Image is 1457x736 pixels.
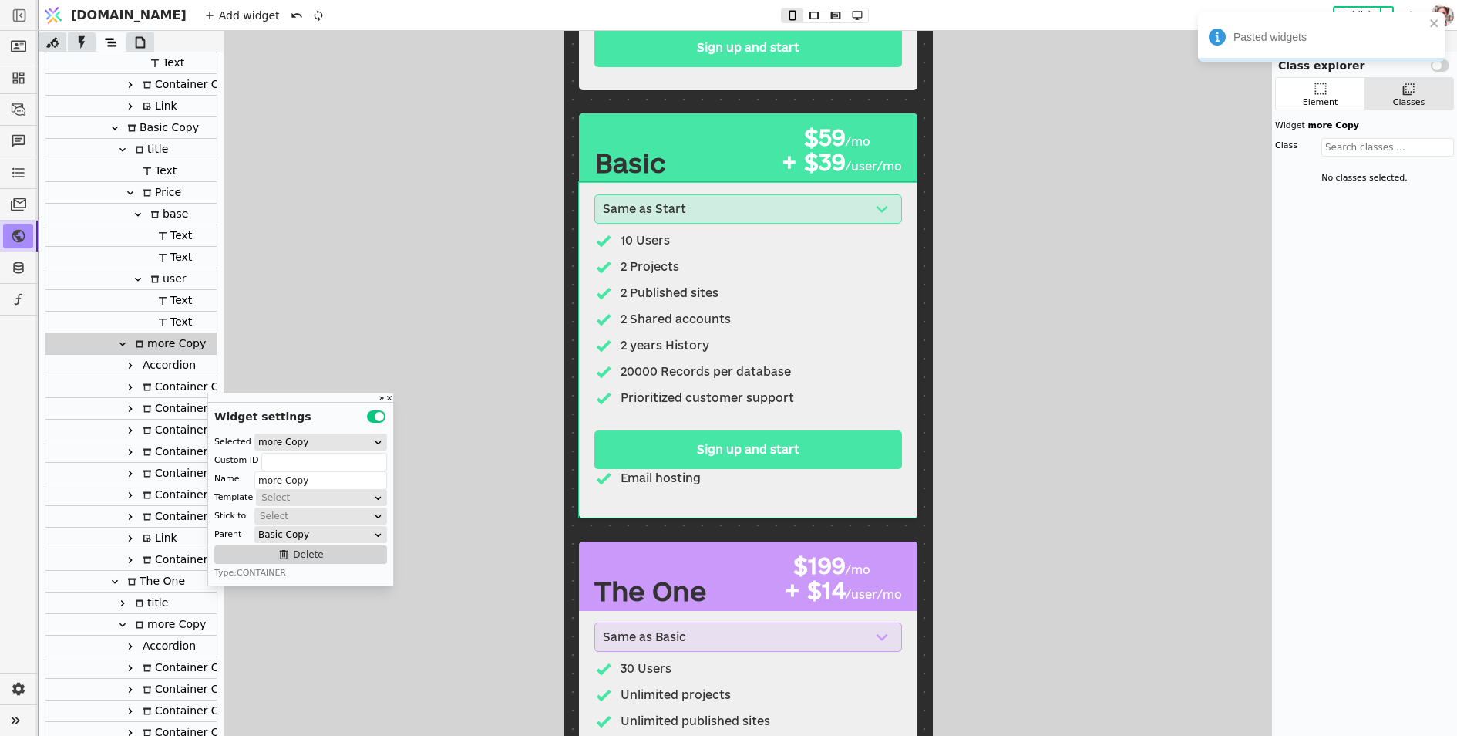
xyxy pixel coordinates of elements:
[45,247,217,268] div: Text
[57,439,137,456] p: Email hosting
[45,160,217,182] div: Text
[138,484,238,505] div: Container Copy
[45,182,217,204] div: Price
[45,420,217,441] div: Container Copy
[45,74,217,96] div: Container Copy Copy
[138,96,177,116] div: Link
[138,463,238,484] div: Container Copy
[130,614,206,635] div: more Copy
[1303,96,1338,110] div: Element
[45,204,217,225] div: base
[1321,138,1454,157] input: Search classes ...
[138,182,181,203] div: Price
[45,117,217,139] div: Basic Copy
[45,506,217,528] div: Container Copy Copy
[282,103,307,120] div: /mo
[282,555,338,572] div: /user/mo
[45,657,217,679] div: Container Copy
[138,506,269,527] div: Container Copy Copy
[214,508,246,524] div: Stick to
[1334,8,1380,23] button: Publish
[130,593,168,613] div: title
[138,376,238,397] div: Container Copy
[214,567,387,579] div: Type: CONTAINER
[45,355,217,376] div: Accordion
[57,359,230,376] div: Prioritized customer support
[57,254,155,271] p: 2 Published sites
[45,484,217,506] div: Container Copy
[138,549,300,570] div: Container Copy Copy Copy
[138,420,238,441] div: Container Copy
[71,6,187,25] span: [DOMAIN_NAME]
[57,630,108,647] div: 30 Users
[214,490,253,505] div: Template
[1275,166,1454,191] div: No classes selected.
[213,95,282,119] div: $59
[45,549,217,571] div: Container Copy Copy Copy
[258,527,373,542] div: Basic Copy
[138,355,196,376] div: Accordion
[57,682,207,699] div: Unlimited published sites
[258,434,373,450] div: more Copy
[45,701,217,722] div: Container Copy
[45,636,217,657] div: Accordion
[39,1,194,30] a: [DOMAIN_NAME]
[31,400,338,438] a: Sign up and start
[31,548,143,572] div: The One
[45,614,217,636] div: more Copy
[1305,120,1359,130] span: more Copy
[138,657,238,678] div: Container Copy
[146,204,188,225] div: base
[213,523,282,547] div: $199
[39,598,123,615] div: Same as Basic
[45,225,217,247] div: Text
[1275,120,1305,130] span: Widget
[31,120,102,144] div: Basic
[45,268,217,290] div: user
[260,508,372,524] div: Select
[57,280,167,297] p: 2 Shared accounts
[146,52,184,73] div: Text
[146,268,187,289] div: user
[153,290,192,311] div: Text
[138,679,238,700] div: Container Copy
[57,306,146,323] p: 2 years History
[214,527,241,542] div: Parent
[208,403,393,425] div: Widget settings
[138,528,177,549] div: Link
[45,571,217,593] div: The One
[153,225,192,246] div: Text
[138,398,238,419] div: Container Copy
[45,528,217,549] div: Link
[45,139,217,160] div: title
[57,201,106,218] div: 10 Users
[282,531,307,548] div: /mo
[57,333,227,349] p: 20000 Records per database
[45,96,217,117] div: Link
[200,6,284,25] div: Add widget
[261,490,372,505] div: Select
[214,471,239,487] div: Name
[57,656,167,673] div: Unlimited projects
[45,679,217,701] div: Container Copy
[138,74,269,95] div: Container Copy Copy
[123,571,185,592] div: The One
[45,441,217,463] div: Container Copy
[138,636,196,657] div: Accordion
[130,139,168,160] div: title
[57,228,116,245] p: 2 Projects
[45,312,217,333] div: Text
[213,120,282,143] p: + $39
[564,31,933,736] iframe: To enrich screen reader interactions, please activate Accessibility in Grammarly extension settings
[1429,17,1440,29] button: close
[138,441,238,462] div: Container Copy
[45,376,217,398] div: Container Copy
[214,453,258,468] div: Custom ID
[1198,12,1445,62] div: Pasted widgets
[213,548,282,572] p: + $14
[42,1,65,30] img: Logo
[45,290,217,312] div: Text
[45,593,217,614] div: title
[138,160,177,181] div: Text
